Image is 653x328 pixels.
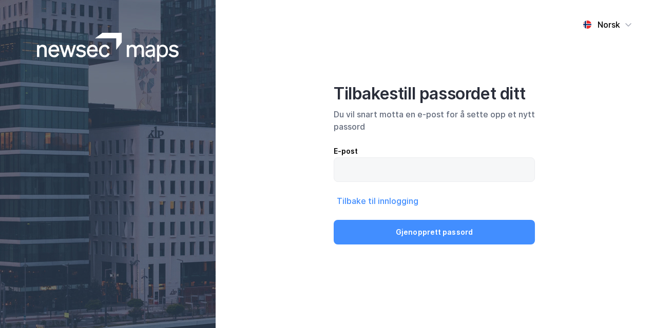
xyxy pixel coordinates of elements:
[598,18,620,31] div: Norsk
[602,279,653,328] div: Kontrollprogram for chat
[37,33,179,61] img: logoWhite.bf58a803f64e89776f2b079ca2356427.svg
[334,145,535,157] div: E-post
[334,108,535,133] div: Du vil snart motta en e-post for å sette opp et nytt passord
[334,84,535,104] div: Tilbakestill passordet ditt
[602,279,653,328] iframe: Chat Widget
[334,220,535,244] button: Gjenopprett passord
[334,194,421,208] button: Tilbake til innlogging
